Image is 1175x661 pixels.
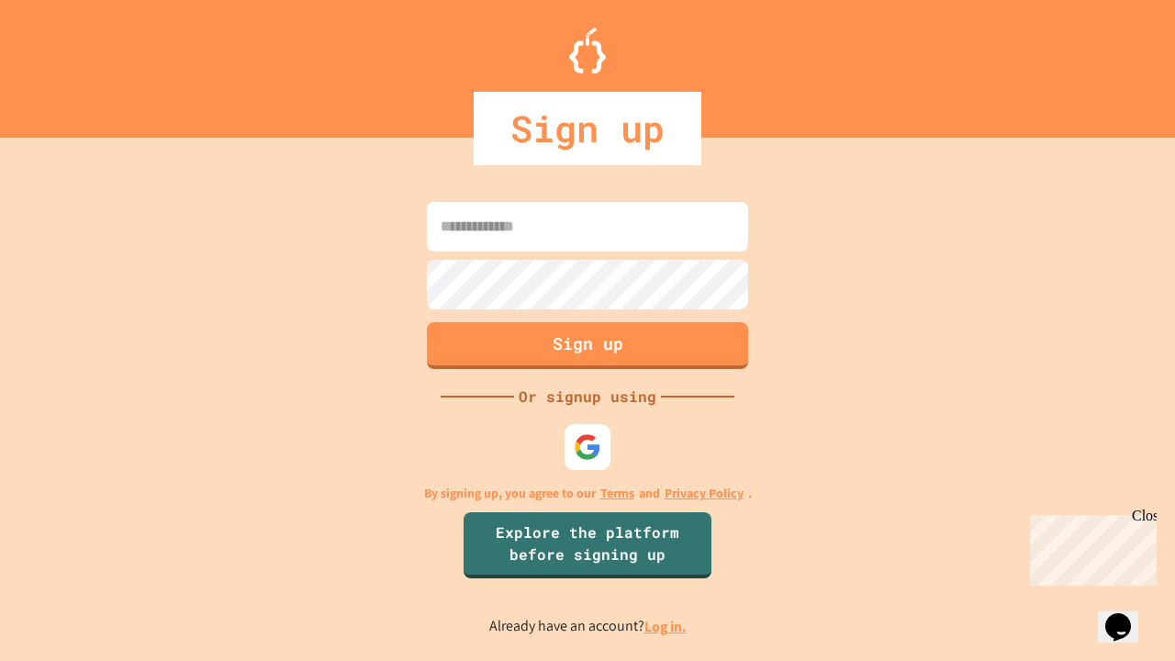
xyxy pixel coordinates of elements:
[427,322,748,369] button: Sign up
[474,92,701,165] div: Sign up
[7,7,127,117] div: Chat with us now!Close
[665,484,744,503] a: Privacy Policy
[464,512,711,578] a: Explore the platform before signing up
[489,615,687,638] p: Already have an account?
[1023,508,1157,586] iframe: chat widget
[514,386,661,408] div: Or signup using
[1098,588,1157,643] iframe: chat widget
[424,484,752,503] p: By signing up, you agree to our and .
[600,484,634,503] a: Terms
[569,28,606,73] img: Logo.svg
[644,617,687,636] a: Log in.
[574,433,601,461] img: google-icon.svg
